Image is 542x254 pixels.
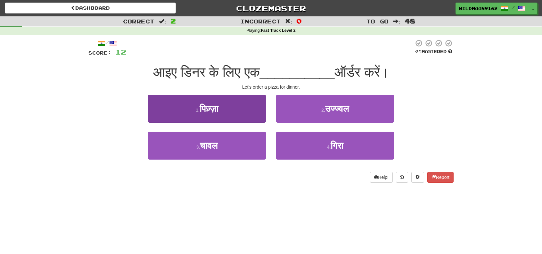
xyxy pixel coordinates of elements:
[366,18,389,24] span: To go
[415,49,422,54] span: 0 %
[456,3,529,14] a: WildMoon9162 /
[405,17,415,25] span: 48
[153,65,260,80] span: आइए डिनर के लिए एक
[325,104,349,114] span: उज्ज्वल
[240,18,281,24] span: Incorrect
[276,95,394,123] button: 2.उज्ज्वल
[261,28,296,33] strong: Fast Track Level 2
[276,132,394,160] button: 4.गिरा
[115,48,126,56] span: 12
[427,172,454,183] button: Report
[159,19,166,24] span: :
[393,19,400,24] span: :
[170,17,176,25] span: 2
[396,172,408,183] button: Round history (alt+y)
[327,145,331,150] small: 4 .
[200,141,218,151] span: चावल
[88,50,111,56] span: Score:
[414,49,454,55] div: Mastered
[196,145,200,150] small: 3 .
[459,5,497,11] span: WildMoon9162
[370,172,393,183] button: Help!
[148,95,266,123] button: 1.पिज़्ज़ा
[331,141,343,151] span: गिरा
[5,3,176,13] a: Dashboard
[123,18,154,24] span: Correct
[285,19,292,24] span: :
[321,108,325,113] small: 2 .
[88,84,454,90] div: Let's order a pizza for dinner.
[200,104,218,114] span: पिज़्ज़ा
[196,108,200,113] small: 1 .
[512,5,515,10] span: /
[296,17,302,25] span: 0
[88,39,126,47] div: /
[148,132,266,160] button: 3.चावल
[185,3,357,14] a: Clozemaster
[334,65,389,80] span: ऑर्डर करें।
[260,65,335,80] span: __________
